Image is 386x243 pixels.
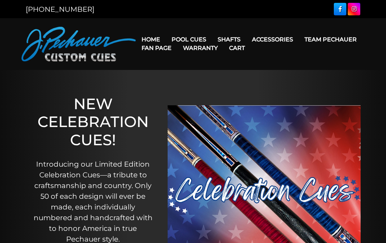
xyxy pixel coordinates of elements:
[177,39,223,57] a: Warranty
[166,30,212,49] a: Pool Cues
[136,30,166,49] a: Home
[136,39,177,57] a: Fan Page
[21,27,136,61] img: Pechauer Custom Cues
[26,5,94,14] a: [PHONE_NUMBER]
[246,30,299,49] a: Accessories
[212,30,246,49] a: Shafts
[299,30,362,49] a: Team Pechauer
[223,39,251,57] a: Cart
[33,95,153,149] h1: NEW CELEBRATION CUES!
